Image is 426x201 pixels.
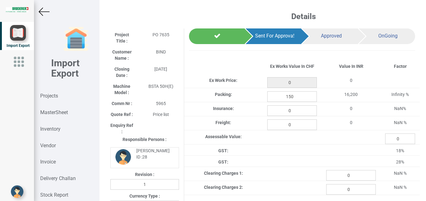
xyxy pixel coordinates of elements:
span: Approved [321,33,342,39]
span: 0 [350,78,352,83]
strong: Delivery Challan [40,175,76,181]
span: NaN % [394,185,407,190]
label: GST: [218,148,228,154]
label: Assessable Value: [205,133,242,140]
strong: Vendor [40,143,56,148]
b: Import Export [51,58,80,79]
label: Clearing Charges 2: [204,184,243,190]
span: NaN % [394,171,407,176]
span: NaN% [394,106,406,111]
span: PO 7635 [152,32,169,37]
span: NaN % [394,120,407,125]
span: 16,200 [344,92,358,97]
b: Details [291,12,316,21]
strong: Invoice [40,159,56,165]
label: Value In INR [339,63,363,69]
span: Import Export [7,43,30,48]
strong: Projects [40,93,58,99]
label: Ex Work Price: [209,77,237,83]
img: garage-closed.png [64,27,89,52]
strong: Stock Report [40,192,68,198]
label: Factor [394,63,407,69]
label: Project Title : [110,32,133,44]
label: Insurance: [213,105,234,112]
strong: Inventory [40,126,61,132]
label: Closing Date : [110,66,133,78]
label: Freight: [215,119,231,126]
label: Packing: [215,91,232,98]
span: 0 [350,120,352,125]
label: Currency Type : [129,193,160,199]
span: 5965 [156,101,166,106]
label: Customer Name : [110,49,133,61]
span: OnGoing [378,33,398,39]
span: 28% [396,159,404,164]
span: Infinity % [391,92,409,97]
span: 18% [396,148,404,153]
span: Price list [153,112,169,117]
img: DP [115,149,131,165]
label: GST: [218,159,228,165]
label: Quote Ref : [111,111,133,118]
span: BIND [156,49,166,54]
span: 0 [350,106,352,111]
label: Comm Nr : [112,100,132,107]
span: Sent For Approval [255,33,294,39]
label: Machine Model : [110,83,133,96]
div: [PERSON_NAME] ID : [132,148,174,160]
span: BSTA 50H(E) [148,84,173,89]
label: Ex Works Value In CHF [270,63,314,69]
label: Clearing Charges 1: [204,170,243,176]
label: Revision : [135,171,154,178]
label: Enquiry Ref : [110,122,133,135]
strong: MasterSheet [40,109,68,115]
label: Responsible Persons : [123,136,167,143]
strong: 28 [142,154,147,159]
span: [DATE] [154,67,167,72]
input: Revision [110,179,179,190]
